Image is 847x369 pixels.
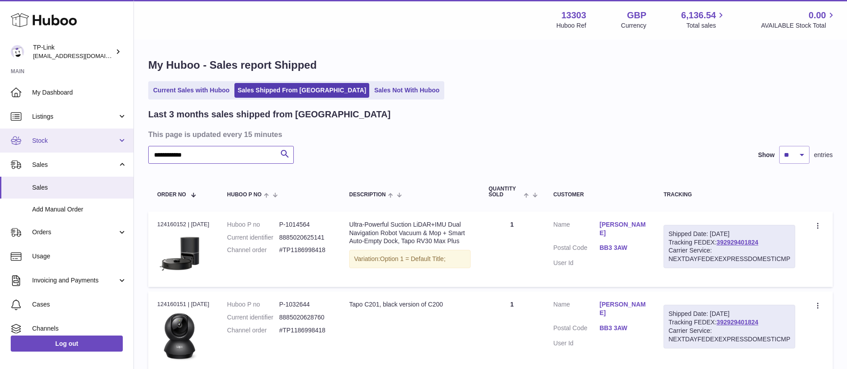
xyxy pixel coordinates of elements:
dt: Name [553,220,599,240]
span: [EMAIL_ADDRESS][DOMAIN_NAME] [33,52,131,59]
td: 1 [480,211,544,287]
span: Quantity Sold [488,186,522,198]
span: Cases [32,300,127,309]
h3: This page is updated every 15 minutes [148,129,830,139]
a: Current Sales with Huboo [150,83,233,98]
span: 0.00 [809,9,826,21]
a: 392929401824 [717,239,758,246]
dt: Postal Code [553,244,599,254]
div: Currency [621,21,647,30]
span: Description [349,192,386,198]
h2: Last 3 months sales shipped from [GEOGRAPHIC_DATA] [148,108,391,120]
div: TP-Link [33,43,113,60]
div: 124160152 | [DATE] [157,220,209,228]
label: Show [758,151,775,159]
div: Variation: [349,250,471,268]
span: entries [814,151,833,159]
span: Stock [32,137,117,145]
span: Invoicing and Payments [32,276,117,285]
dt: Name [553,300,599,319]
span: AVAILABLE Stock Total [761,21,836,30]
div: Carrier Service: NEXTDAYFEDEXEXPRESSDOMESTICMP [668,327,790,344]
div: Huboo Ref [556,21,586,30]
dt: Postal Code [553,324,599,335]
h1: My Huboo - Sales report Shipped [148,58,833,72]
img: internalAdmin-13303@internal.huboo.com [11,45,24,58]
dd: P-1032644 [279,300,331,309]
span: 6,136.54 [681,9,716,21]
span: Channels [32,324,127,333]
dd: #TP1186998418 [279,246,331,254]
a: BB3 3AW [600,324,646,332]
strong: 13303 [561,9,586,21]
dt: User Id [553,259,599,267]
a: [PERSON_NAME] [600,220,646,237]
dd: 8885020628760 [279,313,331,322]
div: Tapo C201, black version of C200 [349,300,471,309]
div: Carrier Service: NEXTDAYFEDEXEXPRESSDOMESTICMP [668,246,790,263]
span: Add Manual Order [32,205,127,214]
strong: GBP [627,9,646,21]
a: Sales Not With Huboo [371,83,442,98]
span: Sales [32,183,127,192]
dt: Channel order [227,326,280,335]
img: 01_large_20240808023803n.jpg [157,231,202,276]
div: Shipped Date: [DATE] [668,230,790,238]
a: 6,136.54 Total sales [681,9,726,30]
a: Log out [11,336,123,352]
a: 0.00 AVAILABLE Stock Total [761,9,836,30]
a: Sales Shipped From [GEOGRAPHIC_DATA] [234,83,369,98]
span: Listings [32,112,117,121]
div: Tracking FEDEX: [663,225,795,269]
div: Shipped Date: [DATE] [668,310,790,318]
dt: Huboo P no [227,300,280,309]
span: Total sales [686,21,726,30]
span: Order No [157,192,186,198]
dt: User Id [553,339,599,348]
dd: 8885020625141 [279,233,331,242]
span: Option 1 = Default Title; [380,255,446,262]
dt: Huboo P no [227,220,280,229]
a: BB3 3AW [600,244,646,252]
dd: P-1014564 [279,220,331,229]
span: Huboo P no [227,192,262,198]
dt: Current identifier [227,233,280,242]
span: My Dashboard [32,88,127,97]
img: 133031739979760.jpg [157,311,202,361]
dd: #TP1186998418 [279,326,331,335]
span: Orders [32,228,117,236]
div: Tracking FEDEX: [663,305,795,348]
a: 392929401824 [717,319,758,326]
a: [PERSON_NAME] [600,300,646,317]
dt: Channel order [227,246,280,254]
div: 124160151 | [DATE] [157,300,209,308]
div: Customer [553,192,646,198]
div: Ultra-Powerful Suction LiDAR+IMU Dual Navigation Robot Vacuum & Mop + Smart Auto-Empty Dock, Tapo... [349,220,471,246]
span: Usage [32,252,127,261]
span: Sales [32,161,117,169]
dt: Current identifier [227,313,280,322]
div: Tracking [663,192,795,198]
